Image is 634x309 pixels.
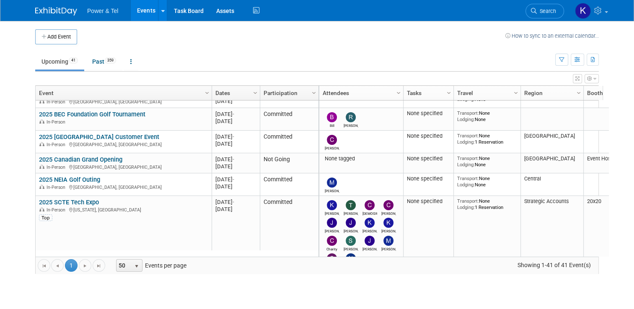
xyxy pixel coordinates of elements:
[47,207,68,213] span: In-Person
[79,259,91,272] a: Go to the next page
[39,99,44,103] img: In-Person Event
[39,207,44,211] img: In-Person Event
[215,98,256,105] div: [DATE]
[51,259,64,272] a: Go to the previous page
[445,86,454,98] a: Column Settings
[39,133,159,141] a: 2025 [GEOGRAPHIC_DATA] Customer Event
[325,145,339,150] div: Chris Noora
[105,57,116,64] span: 359
[327,178,337,188] img: Mike Brems
[41,263,47,269] span: Go to the first page
[39,176,100,183] a: 2025 NEIA Golf Outing
[215,156,256,163] div: [DATE]
[510,259,598,271] span: Showing 1-41 of 41 Event(s)
[203,86,212,98] a: Column Settings
[39,86,206,100] a: Event
[512,86,521,98] a: Column Settings
[407,86,448,100] a: Tasks
[215,183,256,190] div: [DATE]
[365,200,375,210] img: CHRISTEN Gowens
[93,259,105,272] a: Go to the last page
[215,111,256,118] div: [DATE]
[86,54,122,70] a: Past359
[39,206,208,213] div: [US_STATE], [GEOGRAPHIC_DATA]
[96,263,102,269] span: Go to the last page
[457,86,515,100] a: Travel
[457,204,475,210] span: Lodging:
[39,156,122,163] a: 2025 Canadian Grand Opening
[47,165,68,170] span: In-Person
[574,86,584,98] a: Column Settings
[344,122,358,128] div: Robert Zuzek
[215,86,254,100] a: Dates
[520,131,583,153] td: [GEOGRAPHIC_DATA]
[69,57,78,64] span: 41
[233,111,234,117] span: -
[520,196,583,272] td: Strategic Accounts
[65,259,78,272] span: 1
[383,218,393,228] img: Kevin Heflin
[215,176,256,183] div: [DATE]
[38,259,50,272] a: Go to the first page
[39,165,44,169] img: In-Person Event
[457,155,479,161] span: Transport:
[215,133,256,140] div: [DATE]
[323,155,400,162] div: None tagged
[325,228,339,233] div: Jesse Clark
[346,218,356,228] img: Jon Schatz
[346,112,356,122] img: Robert Zuzek
[325,122,339,128] div: Bill Rinehardt
[407,133,450,139] div: None specified
[457,175,518,188] div: None None
[215,118,256,125] div: [DATE]
[215,198,256,206] div: [DATE]
[407,155,450,162] div: None specified
[39,214,52,221] div: Top
[457,110,518,122] div: None None
[407,175,450,182] div: None specified
[457,198,479,204] span: Transport:
[575,90,582,96] span: Column Settings
[381,228,396,233] div: Kevin Heflin
[323,86,398,100] a: Attendees
[457,110,479,116] span: Transport:
[457,116,475,122] span: Lodging:
[47,185,68,190] span: In-Person
[457,155,518,167] div: None None
[327,135,337,145] img: Chris Noora
[264,86,313,100] a: Participation
[260,153,318,173] td: Not Going
[520,173,583,196] td: Central
[457,96,475,102] span: Lodging:
[381,246,396,251] div: Mike Kruszewski
[344,210,358,216] div: Tammy Pilkington
[116,260,131,271] span: 50
[310,86,319,98] a: Column Settings
[327,200,337,210] img: Kevin Wilkes
[252,90,259,96] span: Column Settings
[35,29,77,44] button: Add Event
[457,175,479,181] span: Transport:
[39,198,99,206] a: 2025 SCTE Tech Expo
[395,90,402,96] span: Column Settings
[407,198,450,205] div: None specified
[365,236,375,246] img: Jeff Porter
[260,131,318,153] td: Committed
[39,98,208,105] div: [GEOGRAPHIC_DATA], [GEOGRAPHIC_DATA]
[35,7,77,15] img: ExhibitDay
[215,163,256,170] div: [DATE]
[260,196,318,272] td: Committed
[233,176,234,183] span: -
[383,236,393,246] img: Mike Kruszewski
[344,228,358,233] div: Jon Schatz
[47,142,68,147] span: In-Person
[215,140,256,147] div: [DATE]
[133,263,140,270] span: select
[39,185,44,189] img: In-Person Event
[512,90,519,96] span: Column Settings
[106,259,195,272] span: Events per page
[457,133,518,145] div: None 1 Reservation
[344,246,358,251] div: Scott Wisneski
[381,210,396,216] div: Collins O'Toole
[39,111,145,118] a: 2025 BEC Foundation Golf Tournament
